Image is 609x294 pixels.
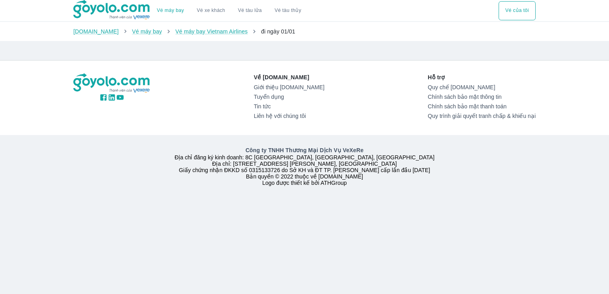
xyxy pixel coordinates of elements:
p: Hỗ trợ [428,73,536,81]
a: Giới thiệu [DOMAIN_NAME] [254,84,324,90]
a: Chính sách bảo mật thông tin [428,94,536,100]
a: Chính sách bảo mật thanh toán [428,103,536,110]
a: Quy chế [DOMAIN_NAME] [428,84,536,90]
a: Vé tàu lửa [232,1,268,20]
div: Địa chỉ đăng ký kinh doanh: 8C [GEOGRAPHIC_DATA], [GEOGRAPHIC_DATA], [GEOGRAPHIC_DATA] Địa chỉ: [... [69,146,540,186]
span: đi ngày 01/01 [261,28,295,35]
a: Tin tức [254,103,324,110]
p: Về [DOMAIN_NAME] [254,73,324,81]
img: logo [73,73,151,93]
a: Quy trình giải quyết tranh chấp & khiếu nại [428,113,536,119]
a: [DOMAIN_NAME] [73,28,119,35]
button: Vé của tôi [499,1,536,20]
a: Vé xe khách [197,8,225,14]
nav: breadcrumb [73,27,536,35]
a: Liên hệ với chúng tôi [254,113,324,119]
button: Vé tàu thủy [268,1,308,20]
a: Vé máy bay Vietnam Airlines [175,28,248,35]
a: Tuyển dụng [254,94,324,100]
div: choose transportation mode [151,1,308,20]
a: Vé máy bay [132,28,162,35]
div: choose transportation mode [499,1,536,20]
p: Công ty TNHH Thương Mại Dịch Vụ VeXeRe [75,146,534,154]
a: Vé máy bay [157,8,184,14]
